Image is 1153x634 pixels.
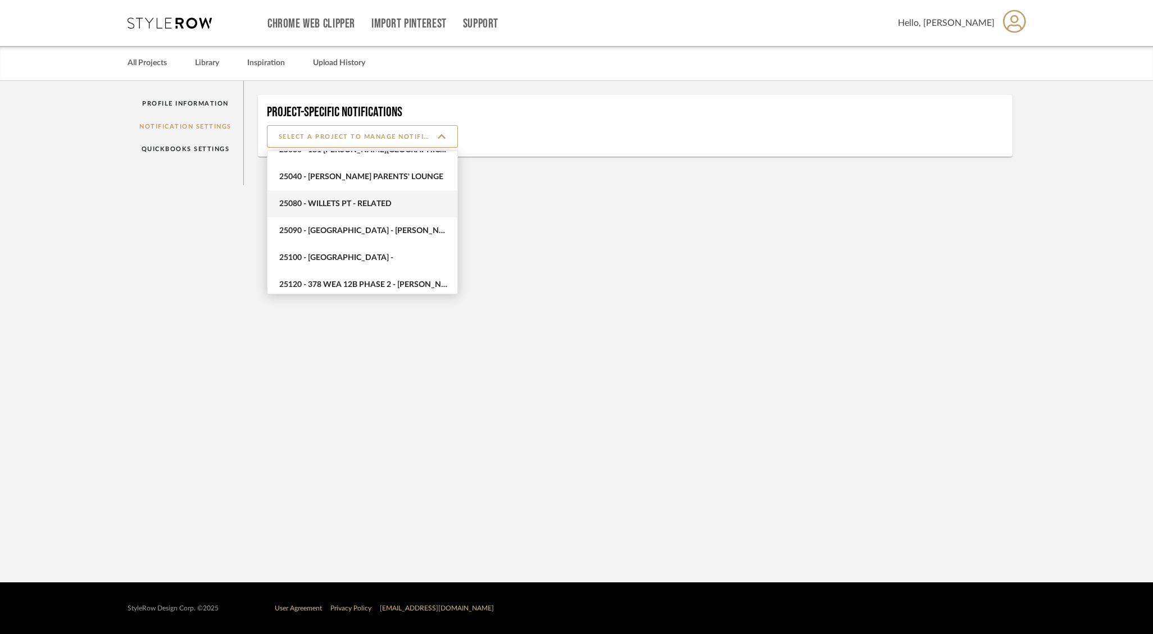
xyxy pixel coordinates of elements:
h4: Project-Specific Notifications [267,104,1004,121]
a: QuickBooks Settings [128,138,243,161]
a: Privacy Policy [330,605,371,612]
a: Import Pinterest [371,19,447,29]
span: 25120 - 378 WEA 12B Phase 2 - [PERSON_NAME] [279,280,448,290]
span: 25090 - [GEOGRAPHIC_DATA] - [PERSON_NAME] [279,226,448,236]
a: [EMAIL_ADDRESS][DOMAIN_NAME] [380,605,494,612]
a: Support [463,19,498,29]
a: Profile Information [128,92,243,115]
a: Upload History [313,56,365,71]
span: 25080 - Willets Pt - Related [279,199,448,209]
a: User Agreement [275,605,322,612]
span: 25040 - [PERSON_NAME] Parents' Lounge [279,172,448,182]
input: SELECT A PROJECT TO MANAGE NOTIFICATIONS [267,125,458,148]
span: Hello, [PERSON_NAME] [898,16,995,30]
div: StyleRow Design Corp. ©2025 [128,604,219,613]
a: Inspiration [247,56,285,71]
a: Chrome Web Clipper [267,19,355,29]
span: 25100 - [GEOGRAPHIC_DATA] - [279,253,448,263]
a: Library [195,56,219,71]
a: All Projects [128,56,167,71]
